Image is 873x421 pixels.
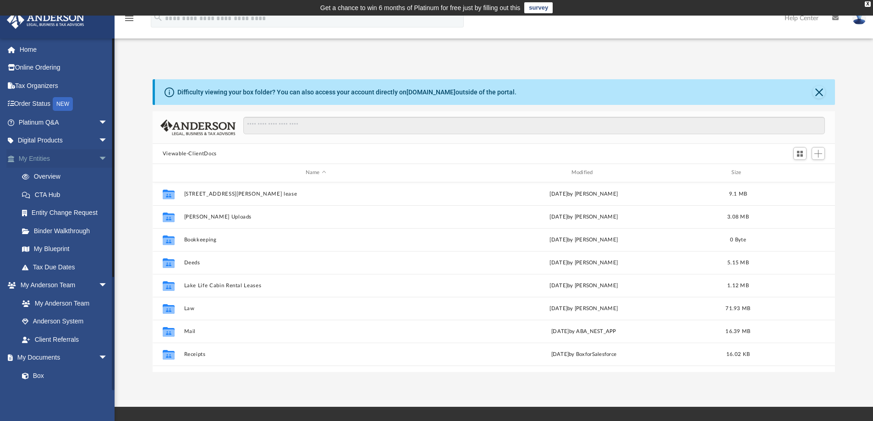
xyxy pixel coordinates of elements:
[13,385,117,403] a: Meeting Minutes
[725,306,750,311] span: 71.93 MB
[183,169,447,177] div: Name
[13,294,112,312] a: My Anderson Team
[243,117,825,134] input: Search files and folders
[99,149,117,168] span: arrow_drop_down
[6,113,121,131] a: Platinum Q&Aarrow_drop_down
[99,349,117,367] span: arrow_drop_down
[727,283,749,288] span: 1.12 MB
[124,13,135,24] i: menu
[6,59,121,77] a: Online Ordering
[124,17,135,24] a: menu
[452,350,716,358] div: [DATE] by BoxforSalesforce
[727,214,749,219] span: 3.08 MB
[99,276,117,295] span: arrow_drop_down
[726,351,750,356] span: 16.02 KB
[730,237,746,242] span: 0 Byte
[6,276,117,295] a: My Anderson Teamarrow_drop_down
[729,191,747,196] span: 9.1 MB
[452,190,716,198] div: [DATE] by [PERSON_NAME]
[13,168,121,186] a: Overview
[6,349,117,367] a: My Documentsarrow_drop_down
[184,328,448,334] button: Mail
[793,147,807,160] button: Switch to Grid View
[406,88,456,96] a: [DOMAIN_NAME]
[13,222,121,240] a: Binder Walkthrough
[452,327,716,335] div: [DATE] by ABA_NEST_APP
[4,11,87,29] img: Anderson Advisors Platinum Portal
[13,204,121,222] a: Entity Change Request
[719,169,756,177] div: Size
[452,258,716,267] div: [DATE] by [PERSON_NAME]
[6,40,121,59] a: Home
[153,12,163,22] i: search
[184,283,448,289] button: Lake Life Cabin Rental Leases
[451,169,715,177] div: Modified
[6,77,121,95] a: Tax Organizers
[184,237,448,243] button: Bookkeeping
[524,2,553,13] a: survey
[452,235,716,244] div: [DATE] by [PERSON_NAME]
[184,351,448,357] button: Receipts
[157,169,180,177] div: id
[6,149,121,168] a: My Entitiesarrow_drop_down
[184,306,448,312] button: Law
[163,150,217,158] button: Viewable-ClientDocs
[184,191,448,197] button: [STREET_ADDRESS][PERSON_NAME] lease
[184,214,448,220] button: [PERSON_NAME] Uploads
[452,304,716,312] div: [DATE] by [PERSON_NAME]
[452,213,716,221] div: [DATE] by [PERSON_NAME]
[760,169,824,177] div: id
[727,260,749,265] span: 5.15 MB
[813,86,825,98] button: Close
[153,182,835,372] div: grid
[452,281,716,290] div: [DATE] by [PERSON_NAME]
[13,240,117,258] a: My Blueprint
[320,2,521,13] div: Get a chance to win 6 months of Platinum for free just by filling out this
[6,131,121,150] a: Digital Productsarrow_drop_down
[99,131,117,150] span: arrow_drop_down
[13,330,117,349] a: Client Referrals
[184,260,448,266] button: Deeds
[865,1,871,7] div: close
[177,87,516,97] div: Difficulty viewing your box folder? You can also access your account directly on outside of the p...
[725,328,750,334] span: 16.39 MB
[99,113,117,132] span: arrow_drop_down
[13,366,112,385] a: Box
[852,11,866,25] img: User Pic
[6,95,121,114] a: Order StatusNEW
[13,312,117,331] a: Anderson System
[13,258,121,276] a: Tax Due Dates
[13,186,121,204] a: CTA Hub
[53,97,73,111] div: NEW
[812,147,825,160] button: Add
